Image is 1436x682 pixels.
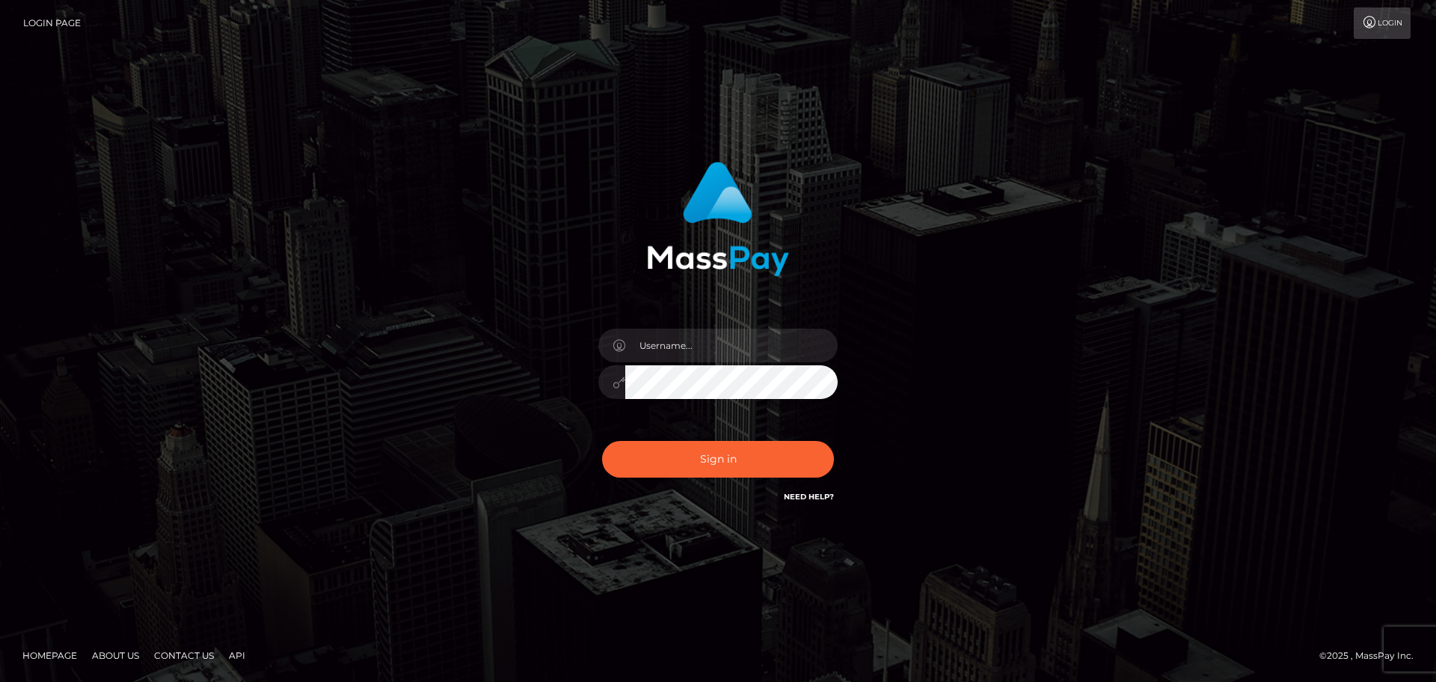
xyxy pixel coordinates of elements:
a: Contact Us [148,644,220,667]
div: © 2025 , MassPay Inc. [1319,648,1425,664]
a: Homepage [16,644,83,667]
a: About Us [86,644,145,667]
img: MassPay Login [647,162,789,276]
a: API [223,644,251,667]
button: Sign in [602,441,834,478]
a: Login [1354,7,1411,39]
input: Username... [625,329,838,362]
a: Login Page [23,7,81,39]
a: Need Help? [784,492,834,502]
